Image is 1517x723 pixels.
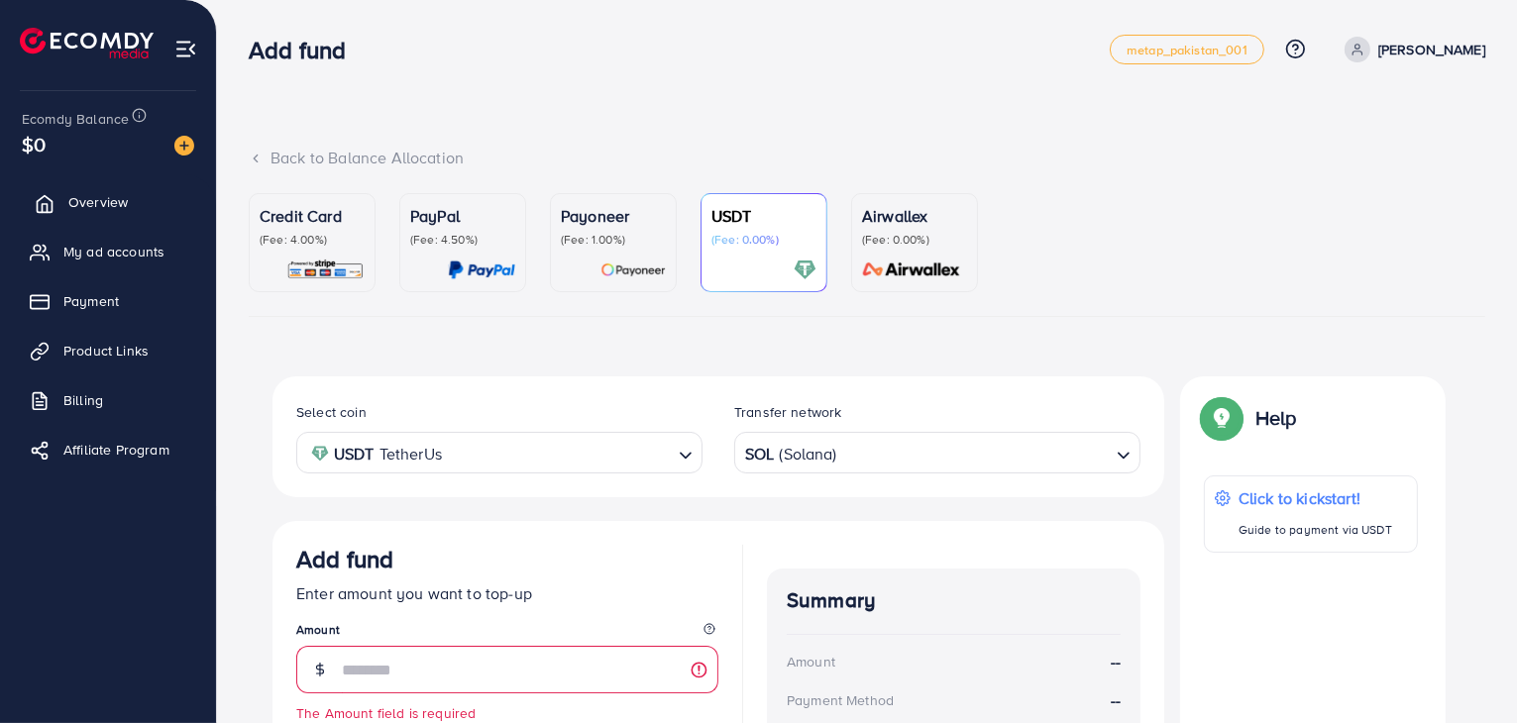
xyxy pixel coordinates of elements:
[1110,35,1264,64] a: metap_pakistan_001
[1239,486,1392,510] p: Click to kickstart!
[15,281,201,321] a: Payment
[862,204,967,228] p: Airwallex
[249,36,362,64] h3: Add fund
[249,147,1485,169] div: Back to Balance Allocation
[787,690,894,710] div: Payment Method
[296,703,718,723] small: The Amount field is required
[856,258,967,281] img: card
[561,204,666,228] p: Payoneer
[734,432,1140,472] div: Search for option
[410,204,515,228] p: PayPal
[787,652,835,671] div: Amount
[20,28,154,58] img: logo
[15,232,201,271] a: My ad accounts
[63,440,169,460] span: Affiliate Program
[260,232,365,248] p: (Fee: 4.00%)
[260,204,365,228] p: Credit Card
[15,182,201,222] a: Overview
[1204,400,1240,436] img: Popup guide
[63,291,119,311] span: Payment
[296,432,703,472] div: Search for option
[862,232,967,248] p: (Fee: 0.00%)
[779,440,836,468] span: (Solana)
[286,258,365,281] img: card
[839,438,1109,468] input: Search for option
[22,109,129,129] span: Ecomdy Balance
[448,438,671,468] input: Search for option
[794,258,816,281] img: card
[1255,406,1297,430] p: Help
[63,242,164,261] span: My ad accounts
[15,331,201,370] a: Product Links
[68,192,128,212] span: Overview
[15,430,201,469] a: Affiliate Program
[296,581,718,605] p: Enter amount you want to top-up
[296,545,393,573] h3: Add fund
[410,232,515,248] p: (Fee: 4.50%)
[711,204,816,228] p: USDT
[15,380,201,420] a: Billing
[63,341,149,361] span: Product Links
[311,445,329,463] img: coin
[787,588,1121,613] h4: Summary
[22,130,46,158] span: $0
[600,258,666,281] img: card
[448,258,515,281] img: card
[1111,651,1121,673] strong: --
[561,232,666,248] p: (Fee: 1.00%)
[734,402,842,422] label: Transfer network
[1127,44,1247,56] span: metap_pakistan_001
[63,390,103,410] span: Billing
[1337,37,1485,62] a: [PERSON_NAME]
[745,440,774,468] strong: SOL
[1378,38,1485,61] p: [PERSON_NAME]
[379,440,442,468] span: TetherUs
[334,440,375,468] strong: USDT
[1111,689,1121,712] strong: --
[296,402,367,422] label: Select coin
[174,38,197,60] img: menu
[711,232,816,248] p: (Fee: 0.00%)
[1239,518,1392,542] p: Guide to payment via USDT
[296,621,718,646] legend: Amount
[1433,634,1502,708] iframe: Chat
[174,136,194,155] img: image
